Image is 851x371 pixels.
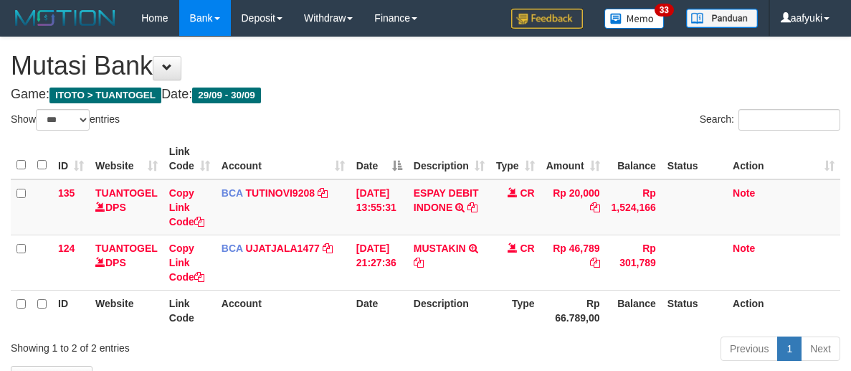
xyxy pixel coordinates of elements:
[58,243,75,254] span: 124
[511,9,583,29] img: Feedback.jpg
[163,290,216,331] th: Link Code
[541,138,606,179] th: Amount: activate to sort column ascending
[738,109,840,131] input: Search:
[90,290,163,331] th: Website
[11,88,840,102] h4: Game: Date:
[414,243,466,254] a: MUSTAKIN
[58,187,75,199] span: 135
[192,88,261,103] span: 29/09 - 30/09
[662,138,727,179] th: Status
[163,138,216,179] th: Link Code: activate to sort column ascending
[52,138,90,179] th: ID: activate to sort column ascending
[169,243,204,283] a: Copy Link Code
[318,187,328,199] a: Copy TUTINOVI9208 to clipboard
[777,337,802,361] a: 1
[90,179,163,235] td: DPS
[604,9,665,29] img: Button%20Memo.svg
[541,179,606,235] td: Rp 20,000
[590,257,600,268] a: Copy Rp 46,789 to clipboard
[52,290,90,331] th: ID
[490,138,541,179] th: Type: activate to sort column ascending
[49,88,161,103] span: ITOTO > TUANTOGEL
[590,202,600,213] a: Copy Rp 20,000 to clipboard
[686,9,758,28] img: panduan.png
[662,290,727,331] th: Status
[727,290,840,331] th: Action
[606,179,662,235] td: Rp 1,524,166
[408,290,490,331] th: Description
[606,235,662,290] td: Rp 301,789
[90,138,163,179] th: Website: activate to sort column ascending
[655,4,674,17] span: 33
[95,187,158,199] a: TUANTOGEL
[700,109,840,131] label: Search:
[721,337,778,361] a: Previous
[323,243,333,254] a: Copy UJATJALA1477 to clipboard
[11,335,344,355] div: Showing 1 to 2 of 2 entries
[222,187,243,199] span: BCA
[733,243,755,254] a: Note
[520,243,534,254] span: CR
[541,290,606,331] th: Rp 66.789,00
[490,290,541,331] th: Type
[169,187,204,227] a: Copy Link Code
[351,235,408,290] td: [DATE] 21:27:36
[467,202,477,213] a: Copy ESPAY DEBIT INDONE to clipboard
[95,243,158,254] a: TUANTOGEL
[414,257,424,268] a: Copy MUSTAKIN to clipboard
[414,187,479,213] a: ESPAY DEBIT INDONE
[222,243,243,254] span: BCA
[11,7,120,29] img: MOTION_logo.png
[520,187,534,199] span: CR
[733,187,755,199] a: Note
[541,235,606,290] td: Rp 46,789
[90,235,163,290] td: DPS
[801,337,840,361] a: Next
[606,138,662,179] th: Balance
[351,179,408,235] td: [DATE] 13:55:31
[606,290,662,331] th: Balance
[727,138,840,179] th: Action: activate to sort column ascending
[11,109,120,131] label: Show entries
[351,290,408,331] th: Date
[216,138,351,179] th: Account: activate to sort column ascending
[36,109,90,131] select: Showentries
[246,187,315,199] a: TUTINOVI9208
[351,138,408,179] th: Date: activate to sort column descending
[216,290,351,331] th: Account
[11,52,840,80] h1: Mutasi Bank
[246,243,320,254] a: UJATJALA1477
[408,138,490,179] th: Description: activate to sort column ascending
